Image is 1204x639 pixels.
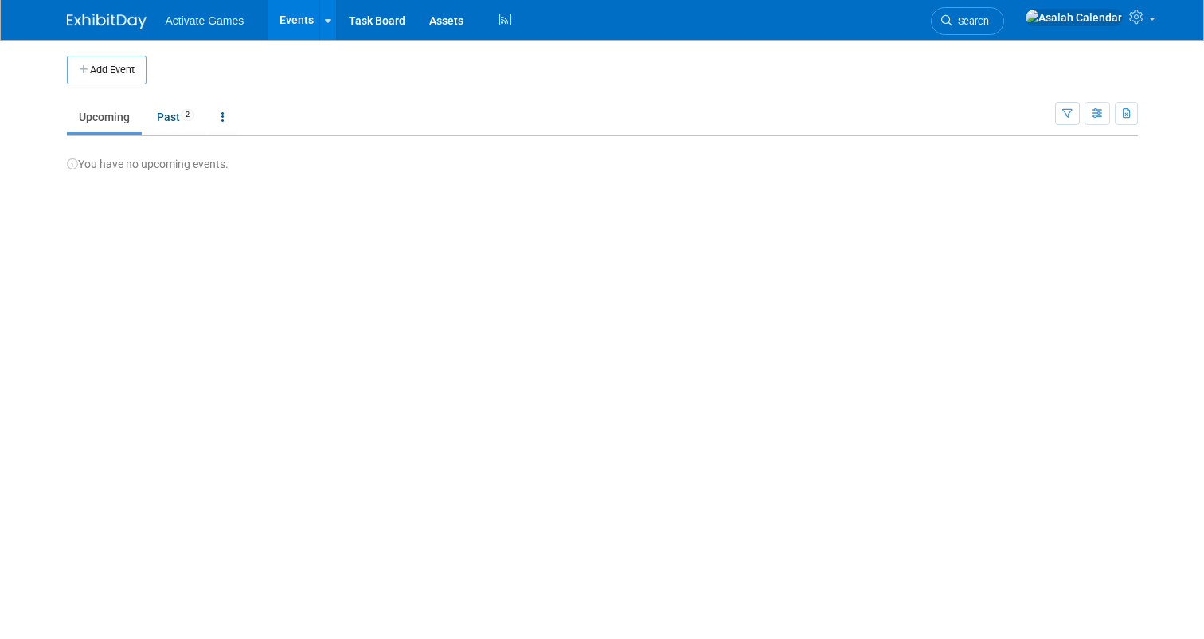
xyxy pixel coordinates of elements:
span: Search [952,15,989,27]
span: Activate Games [166,14,244,27]
a: Search [931,7,1004,35]
a: Past2 [145,102,206,132]
a: Upcoming [67,102,142,132]
img: Asalah Calendar [1025,9,1123,26]
span: You have no upcoming events. [67,158,229,170]
button: Add Event [67,56,147,84]
span: 2 [181,109,194,121]
img: ExhibitDay [67,14,147,29]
